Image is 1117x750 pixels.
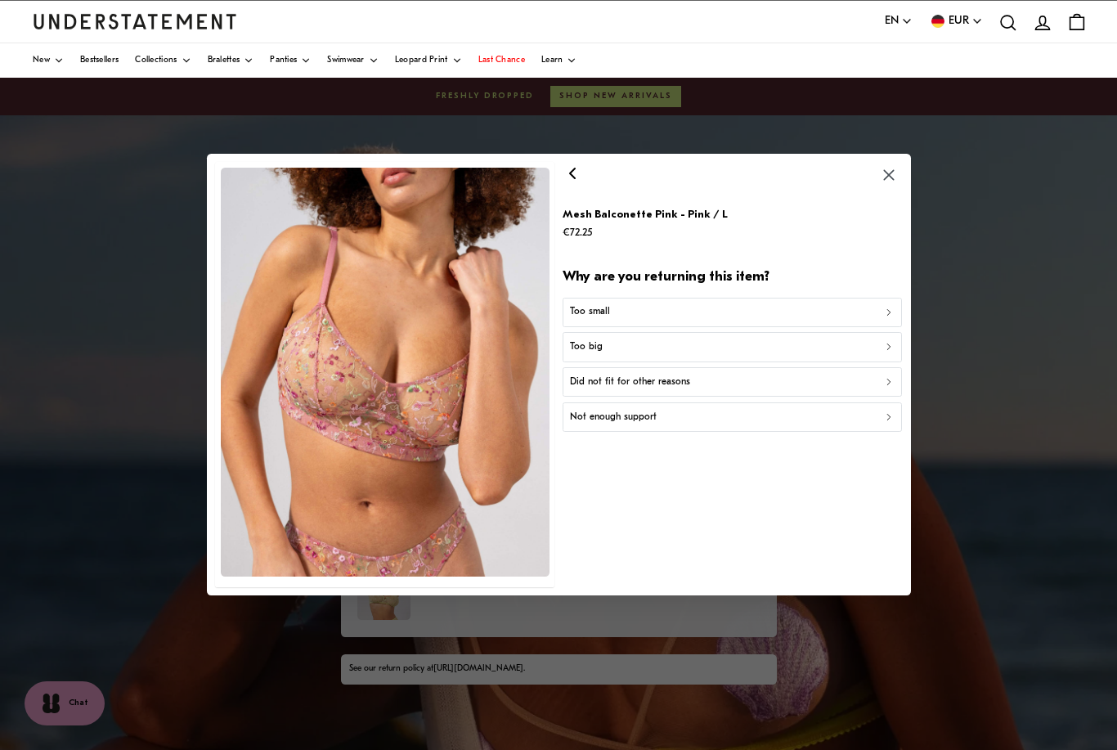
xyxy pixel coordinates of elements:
[327,56,364,65] span: Swimwear
[563,206,728,223] p: Mesh Balconette Pink - Pink / L
[570,340,603,356] p: Too big
[327,43,378,78] a: Swimwear
[570,410,657,425] p: Not enough support
[395,56,448,65] span: Leopard Print
[135,43,191,78] a: Collections
[135,56,177,65] span: Collections
[270,43,311,78] a: Panties
[395,43,462,78] a: Leopard Print
[33,14,237,29] a: Understatement Homepage
[208,43,254,78] a: Bralettes
[33,43,64,78] a: New
[563,368,902,397] button: Did not fit for other reasons
[563,333,902,362] button: Too big
[563,268,902,287] h2: Why are you returning this item?
[563,402,902,432] button: Not enough support
[33,56,50,65] span: New
[208,56,240,65] span: Bralettes
[563,224,728,241] p: €72.25
[929,12,983,30] button: EUR
[949,12,969,30] span: EUR
[885,12,899,30] span: EN
[541,43,577,78] a: Learn
[478,43,525,78] a: Last Chance
[80,56,119,65] span: Bestsellers
[563,298,902,327] button: Too small
[478,56,525,65] span: Last Chance
[221,168,550,577] img: FONO-BRA-017-59.jpg
[885,12,913,30] button: EN
[570,375,690,390] p: Did not fit for other reasons
[270,56,297,65] span: Panties
[570,305,610,321] p: Too small
[541,56,563,65] span: Learn
[80,43,119,78] a: Bestsellers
